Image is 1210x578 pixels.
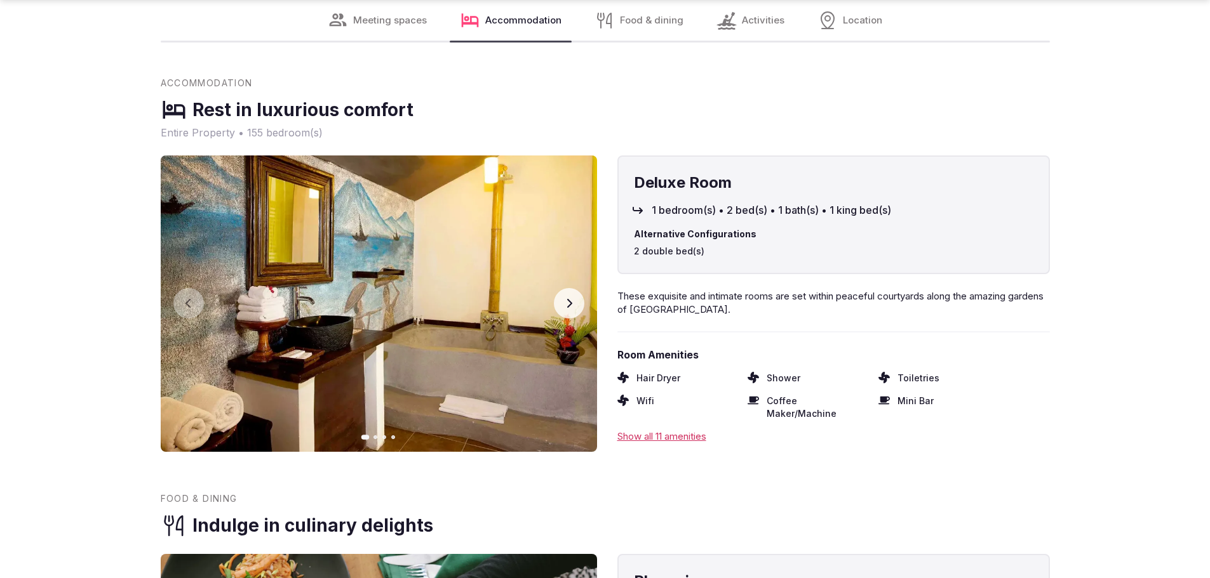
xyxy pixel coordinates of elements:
span: Mini Bar [897,395,934,419]
div: Show all 11 amenities [617,430,1050,443]
span: Food & dining [620,14,683,27]
span: Food & dining [161,492,238,505]
span: 2 double bed(s) [634,245,1033,258]
img: Gallery image 1 [161,155,597,452]
button: Go to slide 4 [391,435,395,439]
span: Shower [767,372,800,384]
span: Alternative Configurations [634,228,1033,240]
button: Go to slide 3 [382,435,386,439]
button: Go to slide 1 [361,435,370,440]
span: Location [843,14,882,27]
span: Activities [742,14,784,27]
span: These exquisite and intimate rooms are set within peaceful courtyards along the amazing gardens o... [617,290,1044,315]
span: Accommodation [485,14,561,27]
h4: Deluxe Room [634,172,1033,194]
h3: Rest in luxurious comfort [192,98,413,122]
span: Wifi [636,395,654,419]
span: Toiletries [897,372,939,384]
span: Accommodation [161,77,253,89]
h3: Indulge in culinary delights [192,513,433,538]
span: Room Amenities [617,348,1050,362]
span: Coffee Maker/Machine [767,395,868,419]
button: Go to slide 2 [373,435,377,439]
span: Entire Property • 155 bedroom(s) [161,126,1050,140]
span: Hair Dryer [636,372,680,384]
span: 1 bedroom(s) • 2 bed(s) • 1 bath(s) • 1 king bed(s) [652,203,891,217]
span: Meeting spaces [353,14,427,27]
